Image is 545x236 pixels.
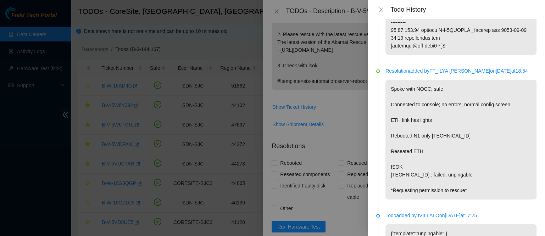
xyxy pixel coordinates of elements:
button: Close [376,6,386,13]
div: Todo History [390,6,536,13]
p: Resolution added by FT_ILYA [PERSON_NAME] on [DATE] at 18:54 [385,67,536,75]
span: close [378,7,384,12]
p: Todo added by JVILLALO on [DATE] at 17:25 [385,212,536,219]
p: Spoke with NOCC; safe Connected to console; no errors, normal config screen ETH link has lights R... [385,80,536,200]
